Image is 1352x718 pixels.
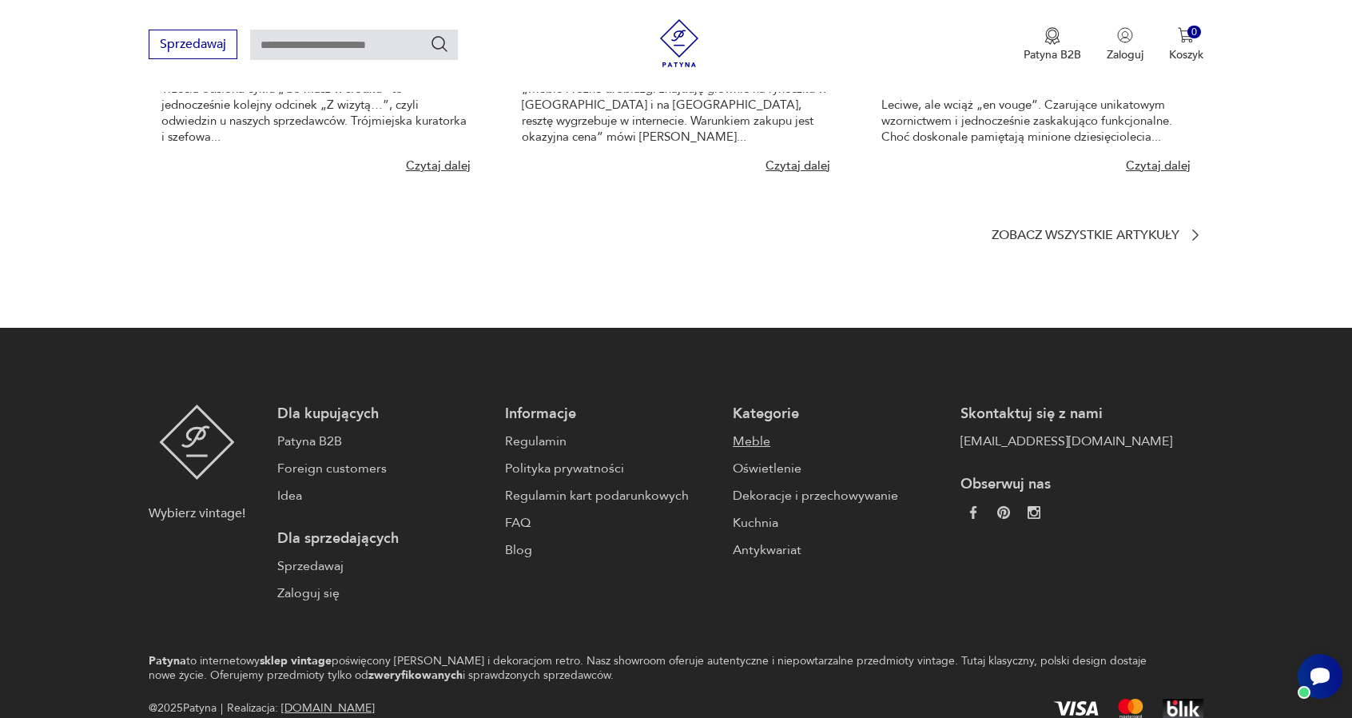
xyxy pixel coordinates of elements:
[161,81,471,145] p: Trzecia odsłona cyklu „Co masz w środku” to jednocześnie kolejny odcinek „Z wizytą…”, czyli odwie...
[733,432,944,451] a: Meble
[655,19,703,67] img: Patyna - sklep z meblami i dekoracjami vintage
[149,504,245,523] p: Wybierz vintage!
[227,699,375,718] span: Realizacja:
[149,699,217,718] span: @ 2025 Patyna
[505,513,717,533] a: FAQ
[1178,27,1194,43] img: Ikona koszyka
[960,405,1172,424] p: Skontaktuj się z nami
[277,459,489,478] a: Foreign customers
[159,405,235,480] img: Patyna - sklep z meblami i dekoracjami vintage
[733,513,944,533] a: Kuchnia
[1024,27,1081,62] a: Ikona medaluPatyna B2B
[997,506,1010,519] img: 37d27d81a828e637adc9f9cb2e3d3a8a.webp
[149,654,1147,683] p: to internetowy poświęcony [PERSON_NAME] i dekoracjom retro. Nasz showroom oferuje autentyczne i n...
[992,230,1179,241] p: Zobacz wszystkie artykuły
[1163,699,1203,718] img: BLIK
[277,432,489,451] a: Patyna B2B
[1126,158,1191,174] a: Czytaj dalej
[277,529,489,548] p: Dla sprzedających
[277,405,489,424] p: Dla kupujących
[277,556,489,576] a: Sprzedawaj
[733,540,944,560] a: Antykwariat
[1169,27,1203,62] button: 0Koszyk
[1169,47,1203,62] p: Koszyk
[221,699,223,718] div: |
[505,486,717,505] a: Regulamin kart podarunkowych
[733,486,944,505] a: Dekoracje i przechowywanie
[1117,27,1133,43] img: Ikonka użytkownika
[1298,654,1342,699] iframe: Smartsupp widget button
[1118,699,1143,718] img: Mastercard
[149,653,186,668] strong: Patyna
[765,158,830,174] a: Czytaj dalej
[505,432,717,451] a: Regulamin
[733,405,944,424] p: Kategorie
[1044,27,1060,45] img: Ikona medalu
[967,506,980,519] img: da9060093f698e4c3cedc1453eec5031.webp
[505,405,717,424] p: Informacje
[1024,27,1081,62] button: Patyna B2B
[733,459,944,478] a: Oświetlenie
[960,432,1172,451] a: [EMAIL_ADDRESS][DOMAIN_NAME]
[149,40,237,51] a: Sprzedawaj
[505,540,717,560] a: Blog
[368,668,463,683] strong: zweryfikowanych
[1054,701,1099,716] img: Visa
[149,30,237,59] button: Sprzedawaj
[1107,27,1143,62] button: Zaloguj
[881,97,1191,145] p: Leciwe, ale wciąż „en vouge”. Czarujące unikatowym wzornictwem i jednocześnie zaskakująco funkcjo...
[277,584,489,603] a: Zaloguj się
[1024,47,1081,62] p: Patyna B2B
[960,475,1172,494] p: Obserwuj nas
[1187,26,1201,39] div: 0
[406,158,471,174] a: Czytaj dalej
[522,81,831,145] p: „Meble i różne drobiazgi znajduję głównie na ryneczku w [GEOGRAPHIC_DATA] i na [GEOGRAPHIC_DATA],...
[260,653,332,668] strong: sklep vintage
[505,459,717,478] a: Polityka prywatności
[992,227,1203,243] a: Zobacz wszystkie artykuły
[1028,506,1040,519] img: c2fd9cf7f39615d9d6839a72ae8e59e5.webp
[277,486,489,505] a: Idea
[1107,47,1143,62] p: Zaloguj
[281,700,375,716] a: [DOMAIN_NAME]
[430,34,449,54] button: Szukaj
